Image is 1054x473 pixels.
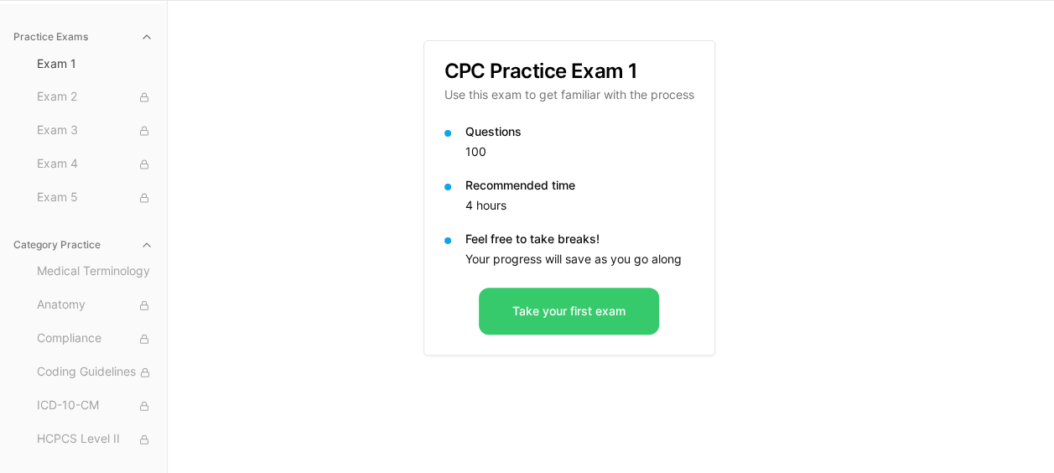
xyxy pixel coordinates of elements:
[37,155,153,174] span: Exam 4
[444,61,694,81] h3: CPC Practice Exam 1
[37,397,153,415] span: ICD-10-CM
[37,296,153,314] span: Anatomy
[30,325,160,352] button: Compliance
[465,123,694,140] p: Questions
[465,231,694,247] p: Feel free to take breaks!
[479,288,659,335] button: Take your first exam
[30,426,160,453] button: HCPCS Level II
[444,86,694,103] p: Use this exam to get familiar with the process
[465,197,694,214] p: 4 hours
[7,231,160,258] button: Category Practice
[30,359,160,386] button: Coding Guidelines
[30,392,160,419] button: ICD-10-CM
[30,84,160,111] button: Exam 2
[7,23,160,50] button: Practice Exams
[37,189,153,207] span: Exam 5
[30,185,160,211] button: Exam 5
[37,55,153,72] span: Exam 1
[30,292,160,319] button: Anatomy
[37,430,153,449] span: HCPCS Level II
[30,258,160,285] button: Medical Terminology
[30,117,160,144] button: Exam 3
[37,363,153,382] span: Coding Guidelines
[465,177,694,194] p: Recommended time
[465,143,694,160] p: 100
[465,251,694,268] p: Your progress will save as you go along
[37,122,153,140] span: Exam 3
[30,151,160,178] button: Exam 4
[37,262,153,281] span: Medical Terminology
[37,330,153,348] span: Compliance
[37,88,153,107] span: Exam 2
[30,50,160,77] button: Exam 1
